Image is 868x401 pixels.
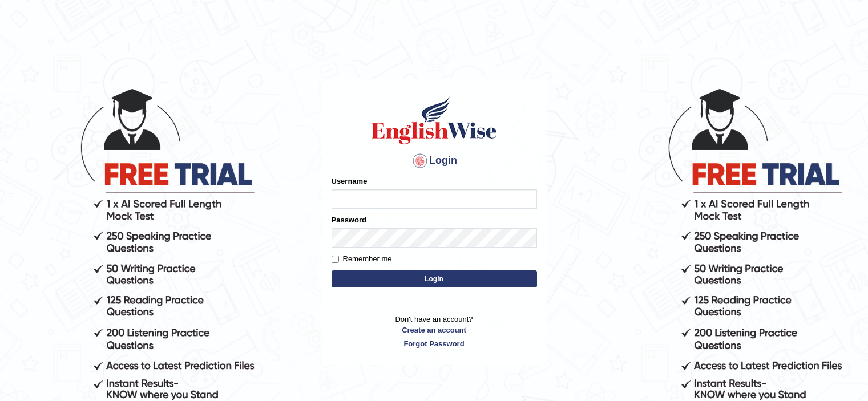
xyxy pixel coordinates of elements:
[332,314,537,349] p: Don't have an account?
[332,256,339,263] input: Remember me
[332,338,537,349] a: Forgot Password
[332,176,368,187] label: Username
[369,95,499,146] img: Logo of English Wise sign in for intelligent practice with AI
[332,270,537,287] button: Login
[332,214,366,225] label: Password
[332,152,537,170] h4: Login
[332,253,392,265] label: Remember me
[332,325,537,335] a: Create an account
